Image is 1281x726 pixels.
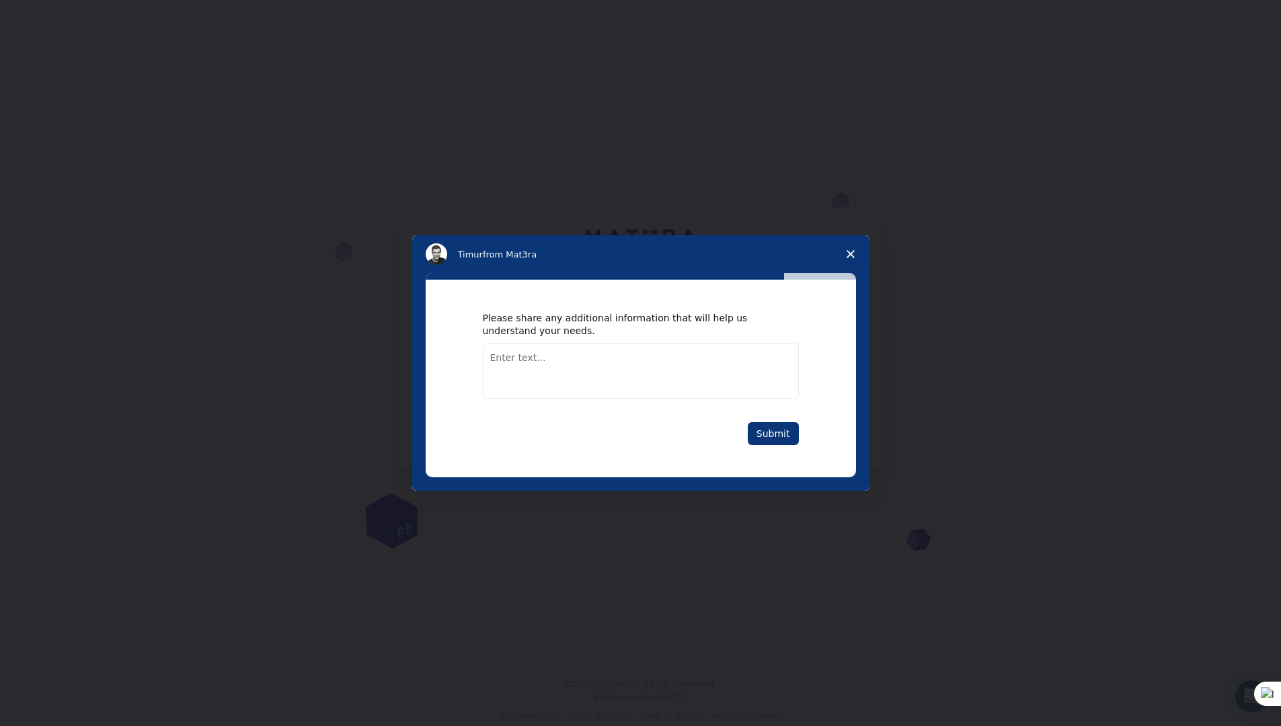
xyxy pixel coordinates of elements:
[458,249,483,259] span: Timur
[748,422,799,445] button: Submit
[28,9,77,22] span: Support
[483,344,799,399] textarea: Enter text...
[483,249,537,259] span: from Mat3ra
[483,312,779,336] div: Please share any additional information that will help us understand your needs.
[426,243,447,265] img: Profile image for Timur
[832,235,869,273] span: Close survey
